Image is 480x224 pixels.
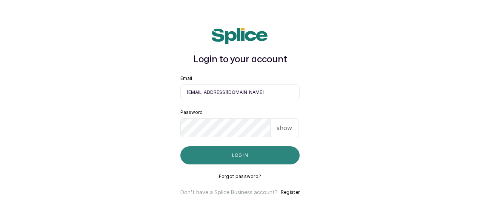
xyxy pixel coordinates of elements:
[180,53,300,66] h1: Login to your account
[219,173,262,180] button: Forgot password?
[277,123,292,132] p: show
[180,146,300,164] button: Log in
[180,109,203,115] label: Password
[180,189,278,196] p: Don't have a Splice Business account?
[180,75,192,81] label: Email
[281,189,300,196] button: Register
[180,84,300,100] input: email@acme.com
